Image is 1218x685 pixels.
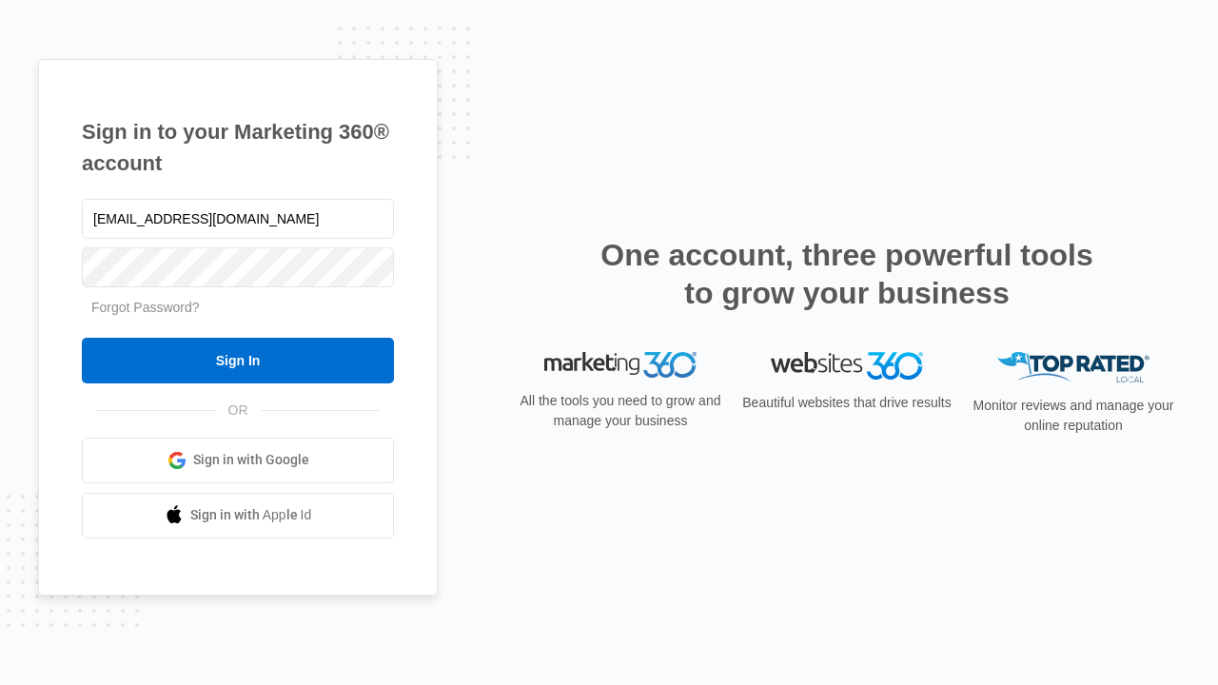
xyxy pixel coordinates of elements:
[82,199,394,239] input: Email
[82,116,394,179] h1: Sign in to your Marketing 360® account
[91,300,200,315] a: Forgot Password?
[514,391,727,431] p: All the tools you need to grow and manage your business
[595,236,1099,312] h2: One account, three powerful tools to grow your business
[771,352,923,380] img: Websites 360
[193,450,309,470] span: Sign in with Google
[82,338,394,383] input: Sign In
[82,493,394,538] a: Sign in with Apple Id
[215,401,262,421] span: OR
[740,393,953,413] p: Beautiful websites that drive results
[544,352,697,379] img: Marketing 360
[967,396,1180,436] p: Monitor reviews and manage your online reputation
[997,352,1149,383] img: Top Rated Local
[190,505,312,525] span: Sign in with Apple Id
[82,438,394,483] a: Sign in with Google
